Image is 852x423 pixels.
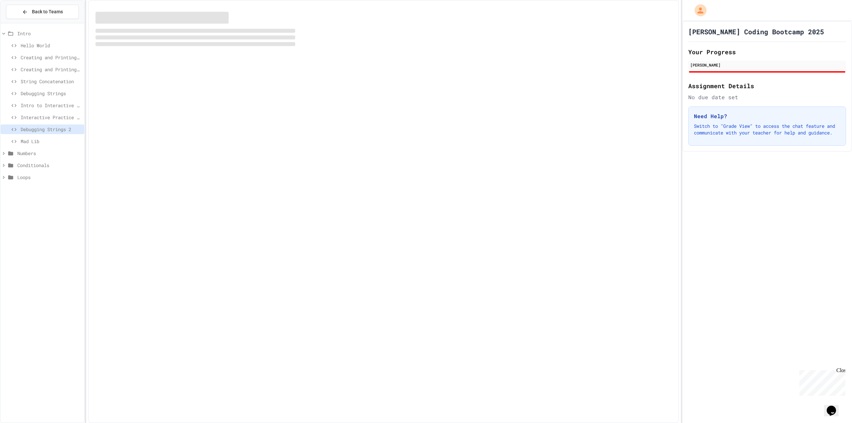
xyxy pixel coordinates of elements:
[21,66,82,73] span: Creating and Printing 2+ variables
[6,5,79,19] button: Back to Teams
[17,150,82,157] span: Numbers
[688,3,708,18] div: My Account
[21,42,82,49] span: Hello World
[824,396,845,416] iframe: chat widget
[17,174,82,181] span: Loops
[21,54,82,61] span: Creating and Printing a String Variable
[21,78,82,85] span: String Concatenation
[17,30,82,37] span: Intro
[690,62,844,68] div: [PERSON_NAME]
[21,114,82,121] span: Interactive Practice - Who Are You?
[3,3,46,42] div: Chat with us now!Close
[688,27,824,36] h1: [PERSON_NAME] Coding Bootcamp 2025
[694,112,840,120] h3: Need Help?
[694,123,840,136] p: Switch to "Grade View" to access the chat feature and communicate with your teacher for help and ...
[32,8,63,15] span: Back to Teams
[21,126,82,133] span: Debugging Strings 2
[688,81,846,91] h2: Assignment Details
[21,102,82,109] span: Intro to Interactive Programs
[17,162,82,169] span: Conditionals
[21,138,82,145] span: Mad Lib
[797,367,845,396] iframe: chat widget
[688,47,846,57] h2: Your Progress
[688,93,846,101] div: No due date set
[21,90,82,97] span: Debugging Strings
